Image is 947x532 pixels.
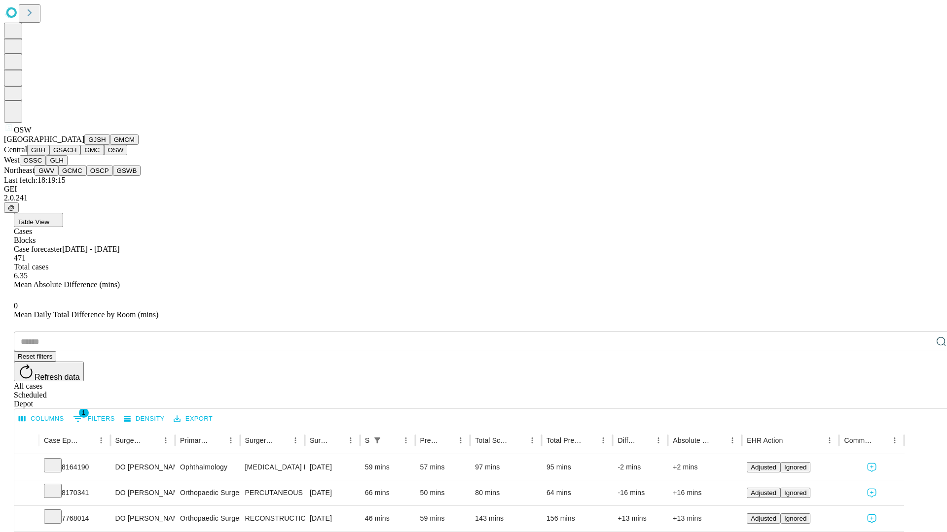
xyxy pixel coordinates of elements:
[58,166,86,176] button: GCMC
[747,436,783,444] div: EHR Action
[245,436,274,444] div: Surgery Name
[475,506,537,531] div: 143 mins
[80,433,94,447] button: Sort
[289,433,302,447] button: Menu
[583,433,596,447] button: Sort
[420,436,439,444] div: Predicted In Room Duration
[18,353,52,360] span: Reset filters
[113,166,141,176] button: GSWB
[62,245,119,253] span: [DATE] - [DATE]
[511,433,525,447] button: Sort
[784,515,806,522] span: Ignored
[780,513,810,524] button: Ignored
[784,464,806,471] span: Ignored
[14,254,26,262] span: 471
[751,489,776,497] span: Adjusted
[638,433,652,447] button: Sort
[44,506,106,531] div: 7768014
[747,462,780,472] button: Adjusted
[385,433,399,447] button: Sort
[14,310,158,319] span: Mean Daily Total Difference by Room (mins)
[454,433,468,447] button: Menu
[180,506,235,531] div: Orthopaedic Surgery
[475,480,537,505] div: 80 mins
[44,455,106,480] div: 8164190
[673,506,737,531] div: +13 mins
[652,433,665,447] button: Menu
[420,455,466,480] div: 57 mins
[14,213,63,227] button: Table View
[14,271,28,280] span: 6.35
[210,433,224,447] button: Sort
[14,263,48,271] span: Total cases
[673,455,737,480] div: +2 mins
[14,362,84,381] button: Refresh data
[159,433,173,447] button: Menu
[44,480,106,505] div: 8170341
[19,510,34,528] button: Expand
[180,480,235,505] div: Orthopaedic Surgery
[420,506,466,531] div: 59 mins
[180,436,209,444] div: Primary Service
[726,433,739,447] button: Menu
[751,515,776,522] span: Adjusted
[673,436,711,444] div: Absolute Difference
[115,506,170,531] div: DO [PERSON_NAME] [PERSON_NAME] Do
[14,280,120,289] span: Mean Absolute Difference (mins)
[780,462,810,472] button: Ignored
[475,455,537,480] div: 97 mins
[4,202,19,213] button: @
[171,411,215,427] button: Export
[110,134,139,145] button: GMCM
[747,488,780,498] button: Adjusted
[310,436,329,444] div: Surgery Date
[4,166,35,174] span: Northeast
[712,433,726,447] button: Sort
[19,459,34,476] button: Expand
[245,506,300,531] div: RECONSTRUCTION POSTERIOR TIBIAL TENDON EXCISION ACCESSORY
[310,480,355,505] div: [DATE]
[399,433,413,447] button: Menu
[14,301,18,310] span: 0
[596,433,610,447] button: Menu
[874,433,888,447] button: Sort
[673,480,737,505] div: +16 mins
[86,166,113,176] button: OSCP
[370,433,384,447] button: Show filters
[370,433,384,447] div: 1 active filter
[365,506,410,531] div: 46 mins
[330,433,344,447] button: Sort
[618,455,663,480] div: -2 mins
[310,455,355,480] div: [DATE]
[440,433,454,447] button: Sort
[27,145,49,155] button: GBH
[888,433,902,447] button: Menu
[546,506,608,531] div: 156 mins
[80,145,104,155] button: GMC
[546,436,582,444] div: Total Predicted Duration
[224,433,238,447] button: Menu
[104,145,128,155] button: OSW
[84,134,110,145] button: GJSH
[46,155,67,166] button: GLH
[310,506,355,531] div: [DATE]
[19,485,34,502] button: Expand
[121,411,167,427] button: Density
[35,166,58,176] button: GWV
[145,433,159,447] button: Sort
[275,433,289,447] button: Sort
[35,373,80,381] span: Refresh data
[365,436,369,444] div: Scheduled In Room Duration
[4,135,84,143] span: [GEOGRAPHIC_DATA]
[79,408,89,418] span: 1
[18,218,49,226] span: Table View
[8,204,15,211] span: @
[365,455,410,480] div: 59 mins
[4,176,66,184] span: Last fetch: 18:19:15
[784,489,806,497] span: Ignored
[14,245,62,253] span: Case forecaster
[546,480,608,505] div: 64 mins
[44,436,79,444] div: Case Epic Id
[115,480,170,505] div: DO [PERSON_NAME] [PERSON_NAME] Do
[16,411,67,427] button: Select columns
